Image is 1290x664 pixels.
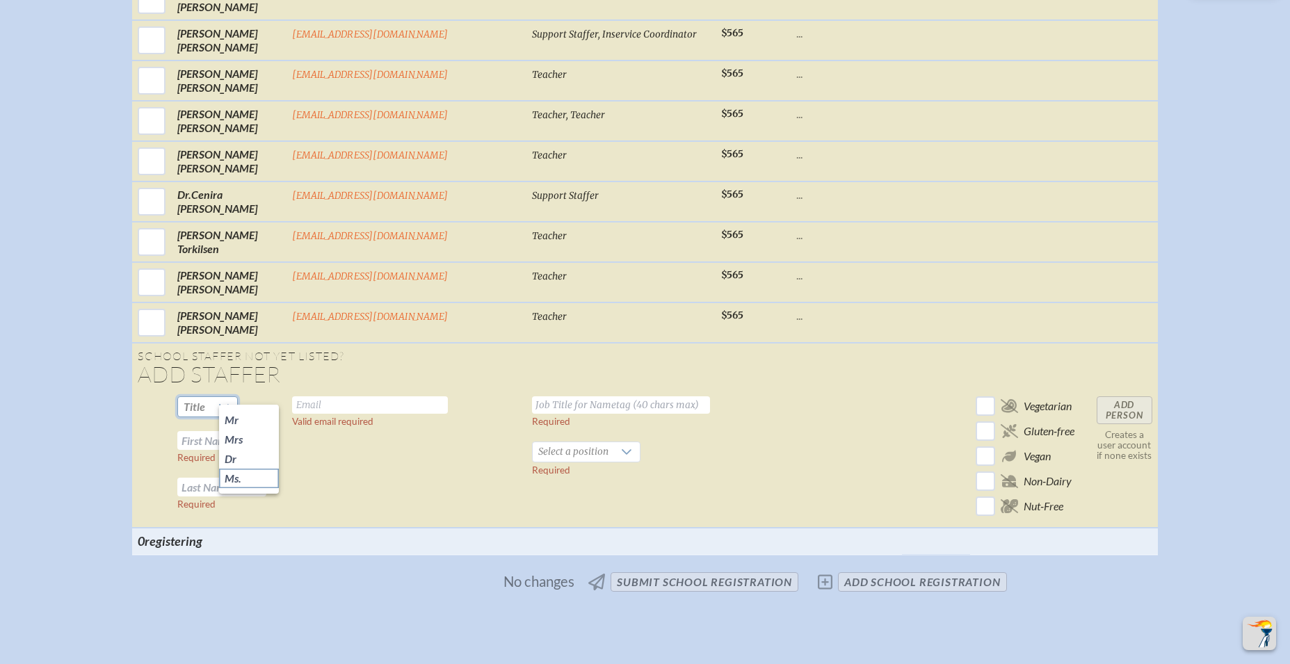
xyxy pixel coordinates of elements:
span: Vegetarian [1024,399,1072,413]
span: Teacher [532,69,567,81]
li: Dr [219,449,279,469]
input: Last Name [177,478,266,496]
span: Teacher [532,270,567,282]
span: No changes [503,574,574,589]
span: Teacher [532,230,567,242]
td: [PERSON_NAME] [PERSON_NAME] [172,20,287,60]
span: $565 [721,148,743,160]
td: [PERSON_NAME] Torkilsen [172,222,287,262]
a: [EMAIL_ADDRESS][DOMAIN_NAME] [292,270,448,282]
span: $565 [721,67,743,79]
label: Required [532,416,570,427]
span: Teacher [532,311,567,323]
li: Mr [219,410,279,430]
span: Select a position [533,442,614,462]
span: $565 [721,108,743,120]
button: Scroll Top [1243,617,1276,650]
a: [EMAIL_ADDRESS][DOMAIN_NAME] [292,69,448,81]
span: $565 [721,229,743,241]
label: Required [177,452,216,463]
p: ... [796,107,896,121]
p: ... [796,228,896,242]
td: Cenira [PERSON_NAME] [172,181,287,222]
span: Dr. [177,188,191,201]
input: Job Title for Nametag (40 chars max) [532,396,710,414]
label: Valid email required [292,416,373,427]
li: Ms. [219,469,279,488]
span: Nut-Free [1024,499,1063,513]
span: Dr [225,452,236,466]
span: $565 [721,188,743,200]
span: Teacher [532,149,567,161]
a: [EMAIL_ADDRESS][DOMAIN_NAME] [292,29,448,40]
p: ... [796,188,896,202]
td: [PERSON_NAME] [PERSON_NAME] [172,262,287,302]
span: Vegan [1024,449,1051,463]
a: [EMAIL_ADDRESS][DOMAIN_NAME] [292,109,448,121]
span: Mr [225,413,239,427]
th: 0 [132,528,287,554]
span: Title [178,397,211,416]
p: ... [796,268,896,282]
span: Non-Dairy [1024,474,1072,488]
span: Ms. [225,471,241,485]
span: $565 [721,269,743,281]
span: registering [145,533,202,549]
td: [PERSON_NAME] [PERSON_NAME] [172,302,287,343]
span: Title [184,400,205,413]
a: [EMAIL_ADDRESS][DOMAIN_NAME] [292,149,448,161]
span: Gluten-free [1024,424,1074,438]
span: $565 [721,309,743,321]
label: Required [532,464,570,476]
p: ... [796,67,896,81]
a: [EMAIL_ADDRESS][DOMAIN_NAME] [292,190,448,202]
img: To the top [1245,620,1273,647]
a: [EMAIL_ADDRESS][DOMAIN_NAME] [292,230,448,242]
p: ... [796,309,896,323]
td: [PERSON_NAME] [PERSON_NAME] [172,141,287,181]
p: ... [796,147,896,161]
p: Creates a user account if none exists [1097,430,1152,461]
span: Mrs [225,432,243,446]
td: [PERSON_NAME] [PERSON_NAME] [172,101,287,141]
span: Support Staffer [532,190,599,202]
label: Required [177,499,216,510]
span: Support Staffer, Inservice Coordinator [532,29,697,40]
span: $565 [721,27,743,39]
a: [EMAIL_ADDRESS][DOMAIN_NAME] [292,311,448,323]
ul: Option List [219,405,279,494]
td: [PERSON_NAME] [PERSON_NAME] [172,60,287,101]
span: Teacher, Teacher [532,109,605,121]
p: ... [796,26,896,40]
li: Mrs [219,430,279,449]
input: Email [292,396,448,414]
input: First Name [177,431,266,450]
